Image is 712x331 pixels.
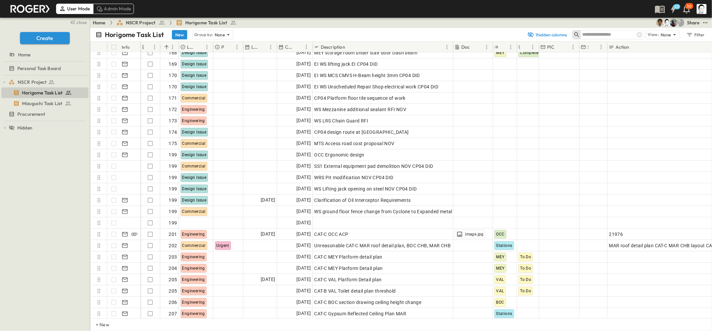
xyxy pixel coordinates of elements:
[314,231,348,238] span: CAT-C OCC ACP
[22,100,62,107] span: Mizuguchi Task List
[314,106,406,113] span: WS Mezzanine additional sealant RFI NOV
[1,63,88,74] div: Personal Task Boardtest
[520,277,531,282] span: To Do
[314,117,368,124] span: WS LRS Chain Guard RFI
[93,19,106,26] a: Home
[169,220,177,226] span: 199
[169,140,177,147] span: 175
[296,94,311,102] span: [DATE]
[77,19,87,26] span: close
[296,139,311,147] span: [DATE]
[182,300,205,305] span: Engineering
[182,243,206,248] span: Commercial
[296,219,311,227] span: [DATE]
[169,310,177,317] span: 207
[185,19,227,26] span: Horigome Task List
[321,44,345,50] p: Description
[314,174,393,181] span: WRS Pit modification NOV CP04 DID
[169,265,177,272] span: 204
[496,232,504,237] span: OCC
[182,118,205,123] span: Engineering
[187,44,194,50] p: Log
[285,44,294,50] p: Created
[314,129,409,135] span: CP04 design route at [GEOGRAPHIC_DATA]
[1,109,87,119] a: Procurement
[661,31,671,38] p: None
[105,30,164,39] p: Horigome Task List
[496,289,504,293] span: VAL
[346,43,354,51] button: Sort
[314,83,438,90] span: EI WS Unscheduled Repair Shop electrical work CP04 DID
[182,232,205,237] span: Engineering
[663,19,671,27] img: 堀米 康介(K.HORIGOME) (horigome@bcd.taisei.co.jp)
[163,43,170,51] button: Sort
[670,19,678,27] img: Joshua Whisenant (josh@tryroger.com)
[314,186,417,192] span: WS Lifting jack opening on steel NOV CP04 DID
[520,255,531,259] span: To Do
[182,266,205,271] span: Engineering
[296,276,311,283] span: [DATE]
[686,31,705,38] div: Filter
[169,276,177,283] span: 205
[587,44,588,50] p: Subcon
[1,109,88,119] div: Procurementtest
[296,185,311,193] span: [DATE]
[296,208,311,215] span: [DATE]
[233,43,241,51] button: Menu
[182,84,207,89] span: Design Issue
[314,151,364,158] span: OCC Ergonomic design
[314,163,433,170] span: SS1 External equipment pad demolition NOV CP04 DID
[507,43,515,51] button: Menu
[667,3,680,15] button: 20
[314,208,502,215] span: WS ground floor fence change from Cyclone to Expanded metal NOV [PERSON_NAME]
[182,209,206,214] span: Commercial
[523,30,571,39] button: 1hidden columns
[20,32,70,44] button: Create
[314,276,382,283] span: CAT-C VAL Platform Detail plan
[169,208,177,215] span: 199
[261,196,275,204] span: [DATE]
[296,298,311,306] span: [DATE]
[547,44,555,50] p: PIC
[96,321,100,328] p: + New
[496,311,512,316] span: Stations
[296,105,311,113] span: [DATE]
[169,43,177,51] button: Menu
[169,197,177,204] span: 199
[221,44,224,50] p: Priority
[182,311,205,316] span: Engineering
[176,19,237,26] a: Horigome Task List
[182,50,207,55] span: Design Issue
[169,49,177,56] span: 168
[203,43,211,51] button: Menu
[1,87,88,98] div: Horigome Task Listtest
[496,255,504,259] span: MEY
[22,89,62,96] span: Horigome Task List
[314,310,406,317] span: CAT-C Gypsum Reflected Ceiling Plan MAR
[302,43,310,51] button: Menu
[182,198,207,203] span: Design Issue
[496,243,512,248] span: Stations
[267,43,275,51] button: Menu
[17,111,45,117] span: Procurement
[314,288,396,294] span: CAT-B VAL Toilet detail plan threshold
[67,17,88,27] button: close
[169,163,177,170] span: 199
[18,79,46,85] span: NSCR Project
[701,19,709,27] button: test
[597,43,605,51] button: Menu
[1,88,87,97] a: Horigome Task List
[18,51,31,58] span: Home
[314,265,383,272] span: CAT-C MEY Platform Detail plan
[296,253,311,261] span: [DATE]
[314,140,394,147] span: MTS Access road cost proposal NOV
[215,31,225,38] p: None
[182,164,206,169] span: Commercial
[259,43,267,51] button: Sort
[314,49,417,56] span: MEY storage room under stair door clash beam
[520,266,531,271] span: To Do
[569,43,577,51] button: Menu
[496,266,504,271] span: MEY
[616,44,630,50] p: Action
[194,31,213,38] p: Group by:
